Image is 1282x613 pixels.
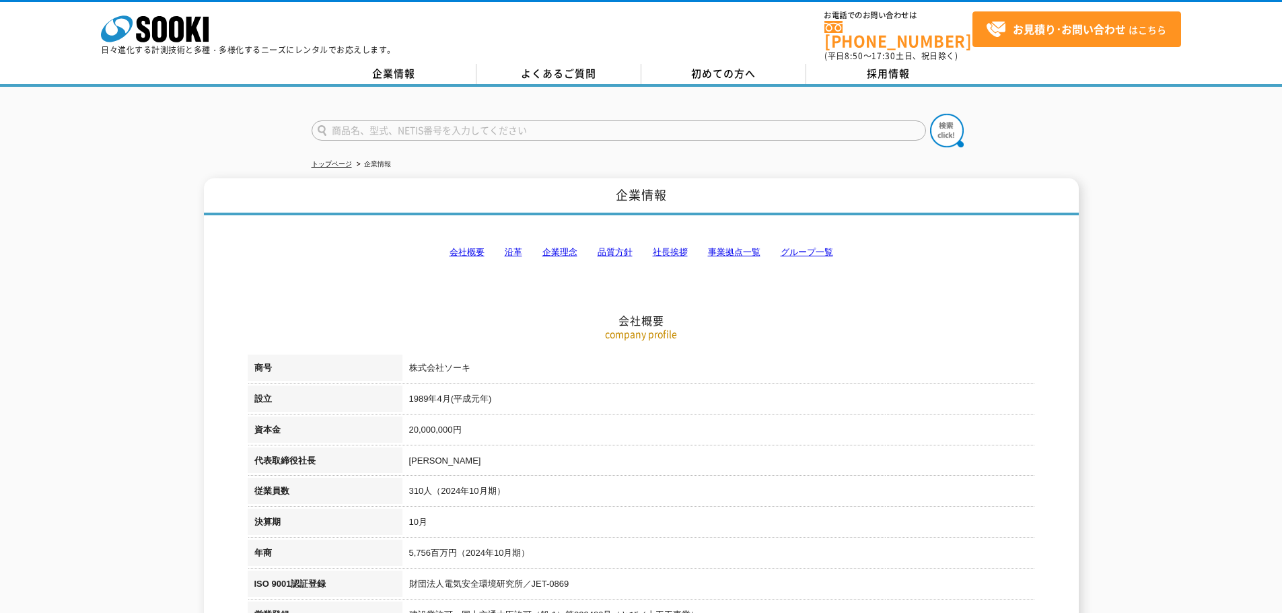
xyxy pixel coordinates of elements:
[930,114,964,147] img: btn_search.png
[450,247,485,257] a: 会社概要
[402,478,1035,509] td: 310人（2024年10月期）
[972,11,1181,47] a: お見積り･お問い合わせはこちら
[402,571,1035,602] td: 財団法人電気安全環境研究所／JET-0869
[402,447,1035,478] td: [PERSON_NAME]
[101,46,396,54] p: 日々進化する計測技術と多種・多様化するニーズにレンタルでお応えします。
[691,66,756,81] span: 初めての方へ
[542,247,577,257] a: 企業理念
[824,50,958,62] span: (平日 ～ 土日、祝日除く)
[312,120,926,141] input: 商品名、型式、NETIS番号を入力してください
[708,247,760,257] a: 事業拠点一覧
[824,11,972,20] span: お電話でのお問い合わせは
[312,160,352,168] a: トップページ
[824,21,972,48] a: [PHONE_NUMBER]
[248,509,402,540] th: 決算期
[354,157,391,172] li: 企業情報
[1013,21,1126,37] strong: お見積り･お問い合わせ
[248,386,402,417] th: 設立
[312,64,476,84] a: 企業情報
[248,540,402,571] th: 年商
[402,417,1035,447] td: 20,000,000円
[248,355,402,386] th: 商号
[402,386,1035,417] td: 1989年4月(平成元年)
[248,417,402,447] th: 資本金
[402,509,1035,540] td: 10月
[402,355,1035,386] td: 株式会社ソーキ
[248,327,1035,341] p: company profile
[248,571,402,602] th: ISO 9001認証登録
[806,64,971,84] a: 採用情報
[248,478,402,509] th: 従業員数
[845,50,863,62] span: 8:50
[248,179,1035,328] h2: 会社概要
[598,247,633,257] a: 品質方針
[248,447,402,478] th: 代表取締役社長
[204,178,1079,215] h1: 企業情報
[653,247,688,257] a: 社長挨拶
[986,20,1166,40] span: はこちら
[402,540,1035,571] td: 5,756百万円（2024年10月期）
[641,64,806,84] a: 初めての方へ
[781,247,833,257] a: グループ一覧
[476,64,641,84] a: よくあるご質問
[871,50,896,62] span: 17:30
[505,247,522,257] a: 沿革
